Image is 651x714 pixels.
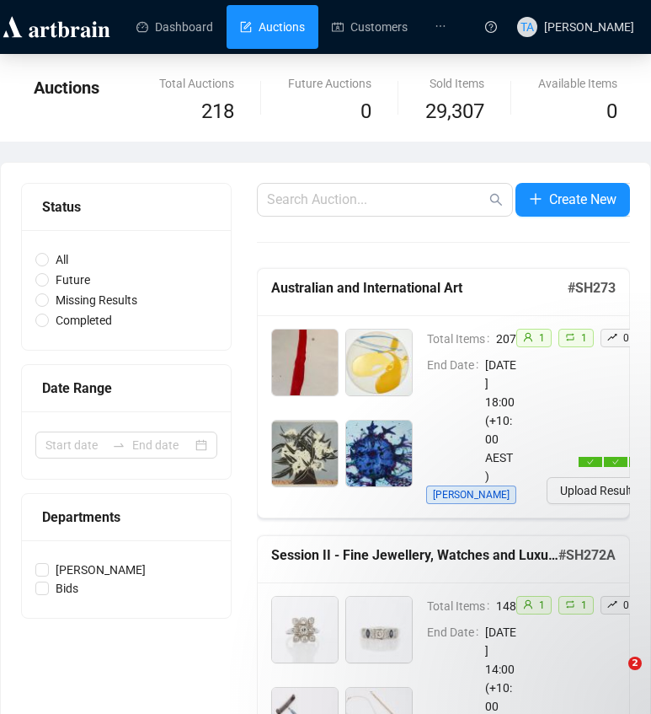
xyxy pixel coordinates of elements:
button: Create New [515,183,630,217]
span: All [49,250,75,269]
span: 0 [606,99,617,123]
span: 0 [360,99,371,123]
span: [PERSON_NAME] [544,20,634,34]
span: 1 [539,332,545,344]
h5: # SH273 [568,278,616,298]
input: Search Auction... [267,190,486,210]
span: Auctions [34,78,99,98]
span: [DATE] 18:00 (+10:00 AEST) [485,356,516,486]
span: 2 [628,657,642,670]
span: retweet [565,332,575,342]
a: Auctions [240,5,305,49]
div: Total Auctions [159,74,234,93]
span: check [612,459,619,465]
span: ellipsis [435,20,446,32]
span: Create New [549,189,616,210]
span: TA [520,18,534,36]
span: Missing Results [49,291,144,309]
span: swap-right [112,438,125,452]
div: Departments [42,507,211,528]
div: Date Range [42,378,211,399]
div: Available Items [538,74,617,93]
span: Upload Results [560,481,638,500]
span: search [489,193,503,207]
span: Bids [49,579,85,598]
h5: # SH272A [558,545,616,566]
iframe: Intercom live chat [594,657,634,697]
span: Completed [49,311,119,330]
div: Status [42,196,211,217]
span: Total Items [427,330,496,348]
img: 3_1.jpg [272,421,338,486]
a: Dashboard [136,5,213,49]
a: Australian and International Art#SH273Total Items207End Date[DATE] 18:00 (+10:00 AEST)[PERSON_NAM... [257,268,630,518]
span: 1 [581,332,587,344]
h5: Session II - Fine Jewellery, Watches and Luxury Design [271,545,558,566]
span: Future [49,271,97,289]
div: Sold Items [425,74,484,93]
span: End Date [427,356,485,486]
span: 207 [496,330,516,348]
span: 218 [201,99,234,123]
a: Customers [332,5,408,49]
span: user [523,332,533,342]
h5: Australian and International Art [271,278,568,298]
span: to [112,438,125,452]
span: [PERSON_NAME] [49,561,152,579]
span: 29,307 [425,96,484,128]
div: Future Auctions [288,74,371,93]
img: 4_1.jpg [346,421,412,486]
img: 300_1.jpg [272,597,338,663]
input: End date [132,436,192,454]
img: 1_1.jpg [272,330,338,395]
img: 2_1.jpg [346,330,412,395]
span: check [587,459,594,465]
input: Start date [45,436,105,454]
span: question-circle [485,21,497,33]
span: plus [529,192,542,206]
span: [PERSON_NAME] [426,486,516,504]
span: rise [607,332,617,342]
span: 0 [623,332,629,344]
